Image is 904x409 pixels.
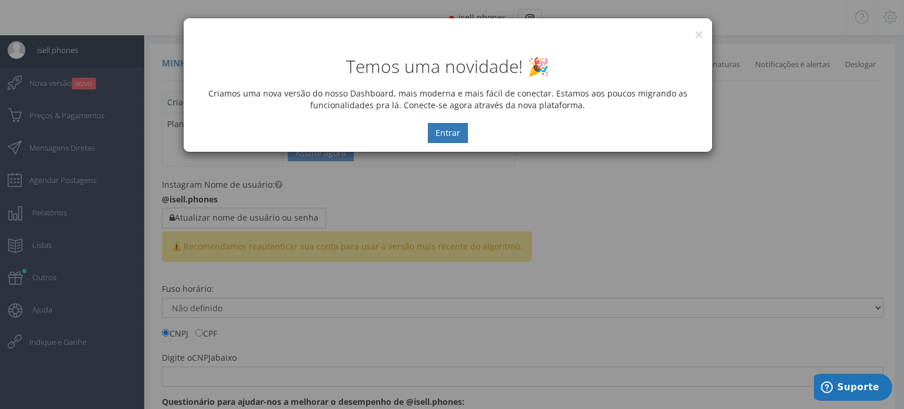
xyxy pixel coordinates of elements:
[694,26,703,42] button: ×
[192,88,703,111] p: Criamos uma nova versão do nosso Dashboard, mais moderna e mais fácil de conectar. Estamos aos po...
[192,56,703,76] h2: Temos uma novidade! 🎉
[428,123,468,143] button: Entrar
[814,374,892,403] iframe: Abre um widget para que você possa encontrar mais informações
